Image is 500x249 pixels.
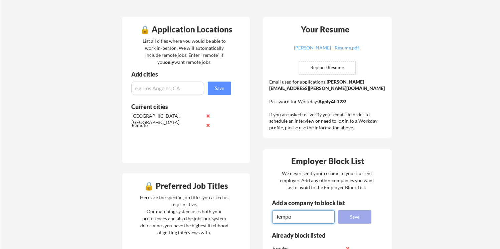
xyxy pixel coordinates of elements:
div: [GEOGRAPHIC_DATA], [GEOGRAPHIC_DATA] [132,113,202,126]
div: Email used for applications: Password for Workday: If you are asked to "verify your email" in ord... [269,79,387,131]
div: Remote [132,122,202,129]
div: We never send your resume to your current employer. Add any other companies you want us to avoid ... [279,170,374,191]
div: Add cities [131,71,233,77]
input: e.g. Los Angeles, CA [131,82,204,95]
div: List all cities where you would be able to work in-person. We will automatically include remote j... [138,37,230,66]
div: Current cities [131,104,224,110]
a: [PERSON_NAME] - Resume.pdf [287,45,366,56]
strong: [PERSON_NAME][EMAIL_ADDRESS][PERSON_NAME][DOMAIN_NAME] [269,79,385,91]
strong: only [165,59,174,65]
div: [PERSON_NAME] - Resume.pdf [287,45,366,50]
div: Here are the specific job titles you asked us to prioritize. Our matching system uses both your p... [138,194,230,236]
strong: ApplyAll123! [318,99,346,104]
div: 🔒 Application Locations [124,25,248,33]
button: Save [338,210,371,224]
button: Save [208,82,231,95]
div: Your Resume [292,25,358,33]
div: Add a company to block list [272,200,355,206]
div: Employer Block List [266,157,390,165]
div: Already block listed [272,232,362,238]
div: 🔒 Preferred Job Titles [124,182,248,190]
